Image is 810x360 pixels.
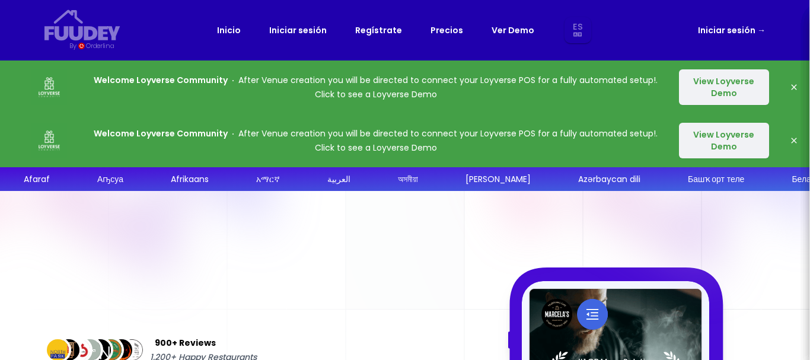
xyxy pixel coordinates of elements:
[492,23,534,37] a: Ver Demo
[217,23,241,37] a: Inicio
[679,69,769,105] button: View Loyverse Demo
[465,173,531,186] div: [PERSON_NAME]
[94,74,228,86] strong: Welcome Loyverse Community
[757,24,766,36] span: →
[355,23,402,37] a: Regístrate
[171,173,209,186] div: Afrikaans
[97,173,123,186] div: Аҧсуа
[155,336,216,350] span: 900+ Reviews
[94,128,228,139] strong: Welcome Loyverse Community
[269,23,327,37] a: Iniciar sesión
[90,73,662,101] p: After Venue creation you will be directed to connect your Loyverse POS for a fully automated setu...
[44,9,120,41] svg: {/* Added fill="currentColor" here */} {/* This rectangle defines the background. Its explicit fi...
[688,173,744,186] div: Башҡорт теле
[398,173,418,186] div: অসমীয়া
[578,173,640,186] div: Azərbaycan dili
[679,123,769,158] button: View Loyverse Demo
[430,23,463,37] a: Precios
[90,126,662,155] p: After Venue creation you will be directed to connect your Loyverse POS for a fully automated setu...
[86,41,114,51] div: Orderlina
[24,173,50,186] div: Afaraf
[69,41,76,51] div: By
[327,173,350,186] div: العربية
[698,23,766,37] a: Iniciar sesión
[256,173,280,186] div: አማርኛ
